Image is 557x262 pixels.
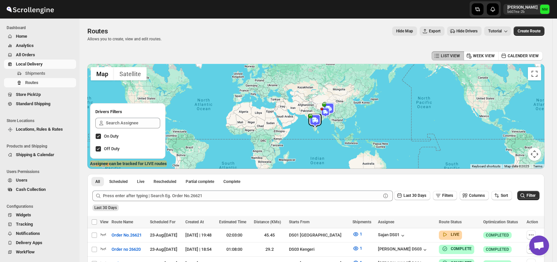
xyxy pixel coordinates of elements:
a: Terms (opens in new tab) [533,164,542,168]
img: ScrollEngine [5,1,55,18]
label: Assignee can be tracked for LIVE routes [90,160,167,167]
button: Tutorial [484,26,511,36]
span: Dashboard [7,25,76,30]
span: Route Status [439,220,462,224]
a: Open this area in Google Maps (opens a new window) [89,160,111,169]
span: Sort [501,193,508,198]
span: Created At [185,220,204,224]
span: Partial complete [186,179,214,184]
span: Filter [527,193,535,198]
span: 23-Aug | [DATE] [150,247,177,252]
span: Columns [469,193,485,198]
button: Last 30 Days [394,191,430,200]
span: Starts From [289,220,309,224]
span: Scheduled [109,179,128,184]
span: Analytics [16,43,34,48]
div: 29.2 [254,246,285,253]
b: COMPLETE [451,246,472,251]
span: Complete [223,179,240,184]
p: b607ea-2b [507,10,537,14]
span: Map data ©2025 [504,164,529,168]
span: Routes [87,27,108,35]
span: 1 [360,246,362,251]
span: Store Locations [7,118,76,123]
span: Shipments [25,71,45,76]
p: [PERSON_NAME] [507,5,537,10]
span: Users [16,178,27,183]
span: Store PickUp [16,92,41,97]
button: Filters [433,191,457,200]
button: Cash Collection [4,185,76,194]
span: Off Duty [104,146,119,151]
span: WEEK VIEW [473,53,495,59]
span: Optimization Status [483,220,518,224]
button: Locations, Rules & Rates [4,125,76,134]
button: All routes [91,177,104,186]
span: Last 30 Days [403,193,426,198]
h2: Drivers Filters [95,109,160,115]
span: Last 30 Days [94,205,117,210]
span: All Orders [16,52,35,57]
button: Sajan DS01 [378,232,406,239]
span: Narjit Magar [540,5,549,14]
span: Cash Collection [16,187,46,192]
div: 02:03:00 [219,232,250,239]
span: Create Route [518,28,540,34]
button: Toggle fullscreen view [528,67,541,80]
button: Columns [460,191,489,200]
span: Notifications [16,231,40,236]
button: Home [4,32,76,41]
button: WorkFlow [4,247,76,257]
button: All Orders [4,50,76,60]
span: Hide Map [396,28,413,34]
span: Filters [442,193,453,198]
button: Order No.26621 [108,230,146,240]
button: Show satellite imagery [114,67,147,80]
div: [DATE] | 19:48 [185,232,215,239]
button: Sort [491,191,512,200]
span: Widgets [16,212,31,217]
button: 1 [348,229,366,240]
span: Shipments [352,220,371,224]
button: Tracking [4,220,76,229]
span: CALENDER VIEW [508,53,539,59]
button: Create Route [514,26,544,36]
button: Order no 26620 [108,244,145,255]
button: Notifications [4,229,76,238]
span: Scheduled For [150,220,175,224]
button: Routes [4,78,76,87]
span: Standard Shipping [16,101,50,106]
button: LIST VIEW [432,51,464,61]
span: COMPLETED [486,247,509,252]
button: LIVE [441,231,459,238]
span: Distance (KMs) [254,220,281,224]
p: Allows you to create, view and edit routes. [87,36,162,42]
button: User menu [503,4,550,15]
div: [DATE] | 18:54 [185,246,215,253]
button: Export [420,26,444,36]
button: Users [4,176,76,185]
div: 01:08:00 [219,246,250,253]
span: 23-Aug | [DATE] [150,233,177,238]
button: Keyboard shortcuts [472,164,500,169]
button: Filter [517,191,539,200]
text: NM [542,7,548,12]
span: 1 [360,232,362,237]
button: COMPLETE [441,245,472,252]
button: WEEK VIEW [464,51,499,61]
button: Shipping & Calendar [4,150,76,159]
button: Delivery Apps [4,238,76,247]
button: Shipments [4,69,76,78]
span: Order no 26620 [112,246,141,253]
button: [PERSON_NAME] DS03 [378,246,428,253]
button: Show street map [91,67,114,80]
a: Open chat [529,236,549,255]
button: Hide Drivers [447,26,482,36]
span: Route Name [112,220,133,224]
span: Live [137,179,144,184]
input: Press enter after typing | Search Eg. Order No.26621 [103,191,381,201]
button: Map action label [392,26,417,36]
span: Locations, Rules & Rates [16,127,63,132]
button: Analytics [4,41,76,50]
